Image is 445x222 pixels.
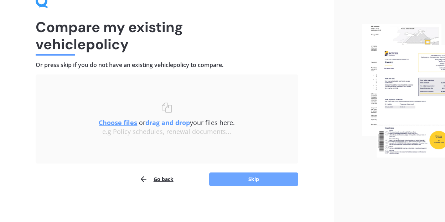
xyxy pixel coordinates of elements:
[36,19,298,53] h1: Compare my existing vehicle policy
[362,24,445,158] img: files.webp
[99,118,137,127] u: Choose files
[99,118,235,127] span: or your files here.
[50,128,284,136] div: e.g Policy schedules, renewal documents...
[36,61,298,69] h4: Or press skip if you do not have an existing vehicle policy to compare.
[145,118,190,127] b: drag and drop
[139,172,174,186] button: Go back
[209,172,298,186] button: Skip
